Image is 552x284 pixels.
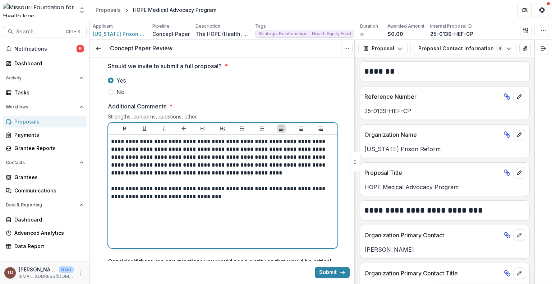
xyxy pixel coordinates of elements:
button: Strike [179,124,188,133]
a: Proposals [93,5,124,15]
p: Reference Number [364,92,501,101]
button: More [77,269,85,277]
p: HOPE Medical Advocacy Program [364,183,525,191]
button: View Attached Files [519,43,531,54]
div: Strengths, concerns, questions, other [108,113,338,122]
p: Tags [255,23,266,29]
button: Open Data & Reporting [3,199,87,211]
button: Notifications9 [3,43,87,55]
a: Payments [3,129,87,141]
p: [PERSON_NAME] [19,266,56,273]
button: edit [514,229,525,241]
button: Open Activity [3,72,87,84]
p: Additional Comments [108,102,166,111]
a: Data Report [3,240,87,252]
p: Organization Primary Contact [364,231,501,239]
button: Search... [3,26,87,37]
a: Grantee Reports [3,142,87,154]
div: Payments [14,131,81,139]
span: Yes [116,76,126,85]
button: Align Center [297,124,305,133]
p: ∞ [360,30,364,38]
button: Align Right [316,124,325,133]
a: Dashboard [3,57,87,69]
button: Align Left [277,124,286,133]
img: Missouri Foundation for Health logo [3,3,74,17]
button: Submit [315,267,350,278]
span: Search... [16,29,61,35]
span: Contacts [6,160,77,165]
a: Tasks [3,87,87,98]
a: Grantees [3,171,87,183]
p: Should we invite to submit a full proposal? [108,62,222,70]
span: 9 [77,45,84,52]
div: Dashboard [14,216,81,223]
div: HOPE Medical Advocacy Program [133,6,216,14]
div: Advanced Analytics [14,229,81,237]
p: 25-0139-HEF-CP [364,107,525,115]
p: [PERSON_NAME] [364,245,525,254]
p: Description [195,23,220,29]
p: [US_STATE] Prison Reform [364,145,525,153]
button: edit [514,167,525,178]
button: Partners [517,3,532,17]
div: Communications [14,187,81,194]
p: Consider if there are any questions you would need clarity on that would be critical to deciding ... [108,257,333,274]
button: Expand right [538,43,549,54]
p: Duration [360,23,378,29]
p: The HOPE (Health, Outreach, and Patient Empowerment) Medical Advocacy Program, led by [US_STATE] ... [195,30,249,38]
div: Grantees [14,173,81,181]
div: Data Report [14,242,81,250]
span: Data & Reporting [6,202,77,208]
span: Activity [6,75,77,80]
button: Open entity switcher [77,3,87,17]
button: Get Help [535,3,549,17]
button: Options [341,43,353,54]
button: edit [514,91,525,102]
div: Grantee Reports [14,144,81,152]
span: Workflows [6,104,77,110]
p: Organization Primary Contact Title [364,269,501,278]
button: Underline [140,124,149,133]
div: Ctrl + K [64,28,82,36]
div: Proposals [96,6,121,14]
a: Dashboard [3,214,87,225]
a: Communications [3,185,87,196]
button: Proposal [358,43,408,54]
button: Open Workflows [3,101,87,113]
button: Heading 2 [218,124,227,133]
button: Italicize [160,124,168,133]
button: Bullet List [238,124,247,133]
button: Ordered List [258,124,266,133]
h3: Concept Paper Review [110,45,172,52]
nav: breadcrumb [93,5,219,15]
p: Concept Paper [152,30,190,38]
p: Organization Name [364,130,501,139]
p: Awarded Amount [387,23,424,29]
p: $0.00 [387,30,403,38]
div: Dashboard [14,60,81,67]
span: Notifications [14,46,77,52]
button: Proposal Contact Information4 [414,43,516,54]
div: Ty Dowdy [7,270,13,275]
button: Open Contacts [3,157,87,168]
button: edit [514,129,525,140]
div: Proposals [14,118,81,125]
div: Tasks [14,89,81,96]
p: User [59,266,74,273]
span: No [116,88,125,96]
a: Advanced Analytics [3,227,87,239]
span: Strategic Relationships - Health Equity Fund [258,31,351,36]
a: [US_STATE] Prison Reform [93,30,147,38]
button: edit [514,267,525,279]
button: Heading 1 [199,124,207,133]
p: Pipeline [152,23,170,29]
button: Bold [120,124,129,133]
p: Internal Proposal ID [430,23,472,29]
p: Applicant [93,23,113,29]
p: Proposal Title [364,168,501,177]
p: [EMAIL_ADDRESS][DOMAIN_NAME] [19,273,74,280]
p: 25-0139-HEF-CP [430,30,473,38]
a: Proposals [3,116,87,127]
